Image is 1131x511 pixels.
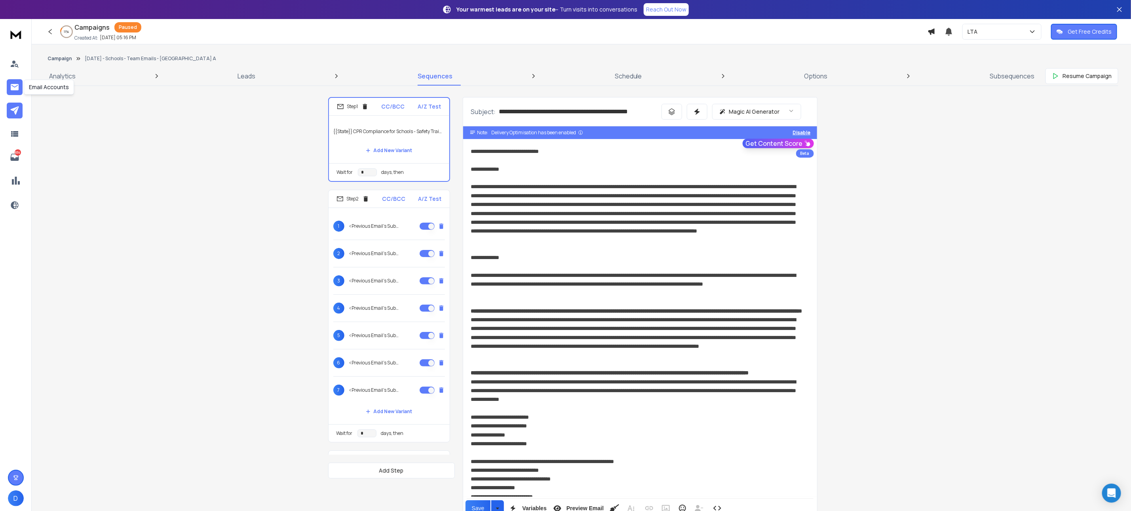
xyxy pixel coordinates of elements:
button: Disable [793,130,811,136]
div: Beta [796,149,814,158]
p: Subject: [471,107,496,116]
p: <Previous Email's Subject> [349,332,400,339]
a: Options [799,67,832,86]
button: D [8,490,24,506]
p: <Previous Email's Subject> [349,387,400,393]
p: <Previous Email's Subject> [349,250,400,257]
p: Analytics [49,71,76,81]
span: 2 [333,248,344,259]
p: days, then [381,430,404,437]
p: days, then [382,169,404,175]
p: Get Free Credits [1068,28,1112,36]
a: Schedule [610,67,647,86]
p: CC/BCC [382,103,405,111]
p: A/Z Test [418,195,442,203]
button: Magic AI Generator [712,104,801,120]
h1: Campaigns [74,23,110,32]
span: 1 [333,221,344,232]
p: {{State}} CPR Compliance for Schools - Safety Training [334,120,445,143]
a: Sequences [413,67,457,86]
button: Get Content Score [743,139,814,148]
p: Subsequences [990,71,1034,81]
p: Created At: [74,35,98,41]
p: [DATE] - Schools - Team Emails - [GEOGRAPHIC_DATA] A [85,55,216,62]
p: [DATE] 05:16 PM [100,34,136,41]
div: Step 2 [336,195,369,202]
div: Paused [114,22,141,32]
p: Leads [238,71,256,81]
span: 6 [333,357,344,368]
a: Subsequences [985,67,1039,86]
p: <Previous Email's Subject> [349,223,400,229]
div: Delivery Optimisation has been enabled [492,130,584,136]
p: LTA [968,28,981,36]
button: Add New Variant [359,143,419,158]
p: Reach Out Now [646,6,686,13]
span: 3 [333,275,344,286]
button: Campaign [48,55,72,62]
span: Note: [477,130,489,136]
li: Step2CC/BCCA/Z Test1<Previous Email's Subject>2<Previous Email's Subject>3<Previous Email's Subje... [328,190,450,442]
a: Leads [233,67,260,86]
a: Reach Out Now [644,3,689,16]
p: Schedule [615,71,642,81]
p: Sequences [418,71,452,81]
button: Get Free Credits [1051,24,1117,40]
p: 834 [15,149,21,156]
p: Wait for [337,169,353,175]
p: <Previous Email's Subject> [349,360,400,366]
span: 4 [333,303,344,314]
li: Step1CC/BCCA/Z Test{{State}} CPR Compliance for Schools - Safety TrainingAdd New VariantWait ford... [328,97,450,182]
div: Step 1 [337,103,369,110]
p: <Previous Email's Subject> [349,305,400,311]
p: Options [804,71,827,81]
div: Email Accounts [24,80,74,95]
span: 5 [333,330,344,341]
p: Wait for [336,430,353,437]
button: Add Step [328,463,455,479]
p: A/Z Test [418,103,441,111]
img: logo [8,27,24,42]
a: 834 [7,149,23,165]
p: CC/BCC [382,195,405,203]
button: Resume Campaign [1045,68,1118,84]
p: – Turn visits into conversations [456,6,637,13]
div: Open Intercom Messenger [1102,484,1121,503]
p: Magic AI Generator [729,108,780,116]
span: 7 [333,385,344,396]
button: Add New Variant [359,404,419,419]
p: <Previous Email's Subject> [349,278,400,284]
p: 11 % [64,29,69,34]
strong: Your warmest leads are on your site [456,6,555,13]
a: Analytics [44,67,80,86]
